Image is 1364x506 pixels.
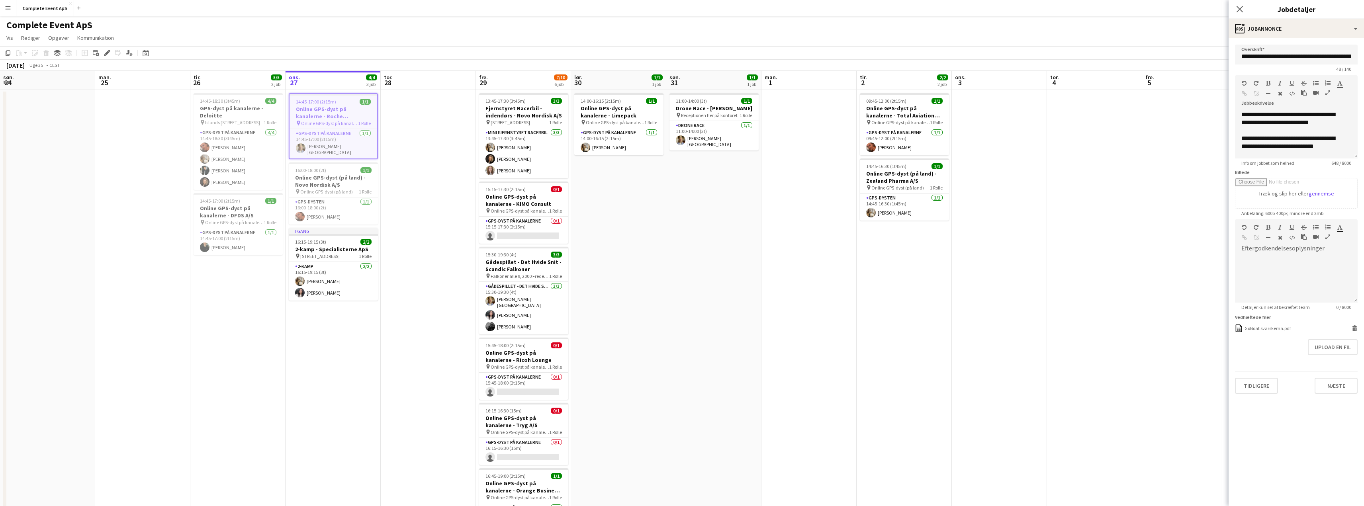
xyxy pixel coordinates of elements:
button: Ordnet liste [1325,80,1331,86]
span: 1 Rolle [264,119,276,125]
span: 7/10 [554,74,568,80]
span: 14:00-16:15 (2t15m) [581,98,621,104]
app-job-card: 15:45-18:00 (2t15m)0/1Online GPS-dyst på kanalerne - Ricoh Lounge Online GPS-dyst på kanalerne1 R... [479,338,568,400]
span: 0/1 [551,342,562,348]
span: 1 Rolle [930,119,943,125]
span: Online GPS-dyst (på land) [871,185,924,191]
span: Online GPS-dyst (på land) [300,189,353,195]
button: Kursiv [1277,224,1283,231]
span: 3/3 [551,98,562,104]
span: 14:45-17:00 (2t15m) [200,198,240,204]
app-card-role: Gådespillet - Det Hvide Snit3/315:30-19:30 (4t)[PERSON_NAME][GEOGRAPHIC_DATA][PERSON_NAME][PERSON... [479,282,568,334]
span: 13:45-17:30 (3t45m) [485,98,526,104]
span: 1 Rolle [549,429,562,435]
span: Detaljer kun set af bekræftet team [1235,304,1316,310]
button: Indsæt video [1313,90,1319,96]
div: 14:45-16:30 (1t45m)1/1Online GPS-dyst (på land) - Zealand Pharma A/S Online GPS-dyst (på land)1 R... [860,158,949,221]
span: Rediger [21,34,40,41]
button: HTML-kode [1289,234,1295,241]
span: 14:45-18:30 (3t45m) [200,98,240,104]
app-job-card: 14:00-16:15 (2t15m)1/1Online GPS-dyst på kanalerne - Limepack Online GPS-dyst på kanalerne1 Rolle... [574,93,663,155]
button: Fed [1265,224,1271,231]
div: I gang [289,228,378,234]
span: Opgaver [48,34,69,41]
button: Sæt ind som almindelig tekst [1301,90,1307,96]
div: 1 job [652,81,662,87]
span: tir. [194,74,201,81]
div: 6 job [554,81,567,87]
span: 1 Rolle [264,219,276,225]
div: 2 job [271,81,282,87]
span: 1/1 [646,98,657,104]
h3: GPS-dyst på kanalerne - Deloitte [194,105,283,119]
span: 648 / 8000 [1325,160,1358,166]
button: Tekstfarve [1337,224,1342,231]
button: Tidligere [1235,378,1278,394]
a: Vis [3,33,16,43]
button: Fuld skærm [1325,234,1331,240]
app-card-role: GPS-dyst på kanalerne1/114:00-16:15 (2t15m)[PERSON_NAME] [574,128,663,155]
h3: Fjernstyret Racerbil - indendørs - Novo Nordisk A/S [479,105,568,119]
span: 1/1 [551,473,562,479]
button: Understregning [1289,224,1295,231]
span: ons. [289,74,300,81]
h3: Online GPS-dyst på kanalerne - DFDS A/S [194,205,283,219]
span: man. [765,74,777,81]
span: 5 [1144,78,1154,87]
app-job-card: 15:30-19:30 (4t)3/3Gådespillet - Det Hvide Snit - Scandic Falkoner Falkoner alle 9, 2000 Frederik... [479,247,568,334]
div: 16:15-16:30 (15m)0/1Online GPS-dyst på kanalerne - Tryg A/S Online GPS-dyst på kanalerne1 RolleGP... [479,403,568,465]
app-card-role: GPS-dysten1/116:00-18:00 (2t)[PERSON_NAME] [289,197,378,225]
app-card-role: GPS-dyst på kanalerne0/115:15-17:30 (2t15m) [479,217,568,244]
span: 1 [763,78,777,87]
span: 31 [668,78,680,87]
span: 14:45-16:30 (1t45m) [866,163,906,169]
span: 29 [478,78,488,87]
span: tor. [1050,74,1059,81]
button: Ryd formatering [1277,90,1283,97]
span: 4/4 [265,98,276,104]
app-job-card: 13:45-17:30 (3t45m)3/3Fjernstyret Racerbil - indendørs - Novo Nordisk A/S [STREET_ADDRESS]1 Rolle... [479,93,568,178]
span: 15:15-17:30 (2t15m) [485,186,526,192]
button: Gennemstreget [1301,80,1307,86]
span: man. [98,74,111,81]
app-job-card: 14:45-18:30 (3t45m)4/4GPS-dyst på kanalerne - Deloitte Islands [STREET_ADDRESS]1 RolleGPS-dyst på... [194,93,283,190]
span: 1/1 [360,167,372,173]
span: 1/1 [932,163,943,169]
span: 1/1 [932,98,943,104]
span: Online GPS-dyst på kanalerne [491,494,549,500]
div: 3 job [366,81,377,87]
span: 1 Rolle [358,120,371,126]
button: Complete Event ApS [16,0,74,16]
a: Kommunikation [74,33,117,43]
h3: Online GPS-dyst på kanalerne - Roche Diagnostics [290,105,377,120]
div: 14:45-17:00 (2t15m)1/1Online GPS-dyst på kanalerne - DFDS A/S Online GPS-dyst på kanalerne1 Rolle... [194,193,283,255]
span: fre. [1145,74,1154,81]
span: 11:00-14:00 (3t) [676,98,707,104]
button: Vandret linje [1265,234,1271,241]
app-job-card: 14:45-17:00 (2t15m)1/1Online GPS-dyst på kanalerne - Roche Diagnostics Online GPS-dyst på kanaler... [289,93,378,159]
span: 2 [859,78,867,87]
span: 1 Rolle [644,119,657,125]
button: Uordnet liste [1313,80,1319,86]
span: 28 [383,78,393,87]
h3: Online GPS-dyst på kanalerne - KIMO Consult [479,193,568,207]
span: 4/4 [366,74,377,80]
span: 16:15-19:15 (3t) [295,239,326,245]
span: 16:15-16:30 (15m) [485,408,522,414]
span: ons. [955,74,966,81]
span: 1 Rolle [549,364,562,370]
span: 48 / 140 [1330,66,1358,72]
span: søn. [669,74,680,81]
span: 2/2 [937,74,948,80]
span: 25 [97,78,111,87]
span: 24 [2,78,14,87]
app-job-card: 11:00-14:00 (3t)1/1Drone Race - [PERSON_NAME] Receptionen her på kontoret1 RolleDrone Race1/111:0... [669,93,759,150]
span: 0/1 [551,186,562,192]
app-card-role: 2-kamp2/216:15-19:15 (3t)[PERSON_NAME][PERSON_NAME] [289,262,378,301]
button: Ryd formatering [1277,234,1283,241]
h3: Online GPS-dyst på kanalerne - Limepack [574,105,663,119]
span: Info om jobbet som helhed [1235,160,1301,166]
